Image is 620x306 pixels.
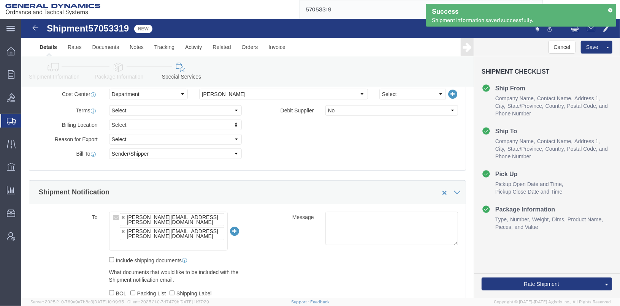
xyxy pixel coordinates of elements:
[310,300,330,304] a: Feedback
[291,300,310,304] a: Support
[179,300,209,304] span: [DATE] 11:37:29
[432,7,458,15] span: Success
[21,19,620,298] iframe: FS Legacy Container
[300,0,531,19] input: Search for shipment number, reference number
[30,300,124,304] span: Server: 2025.21.0-769a9a7b8c3
[127,300,209,304] span: Client: 2025.21.0-7d7479b
[494,299,611,305] span: Copyright © [DATE]-[DATE] Agistix Inc., All Rights Reserved
[5,4,100,15] img: logo
[93,300,124,304] span: [DATE] 10:09:35
[432,17,533,23] span: Shipment information saved successfully.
